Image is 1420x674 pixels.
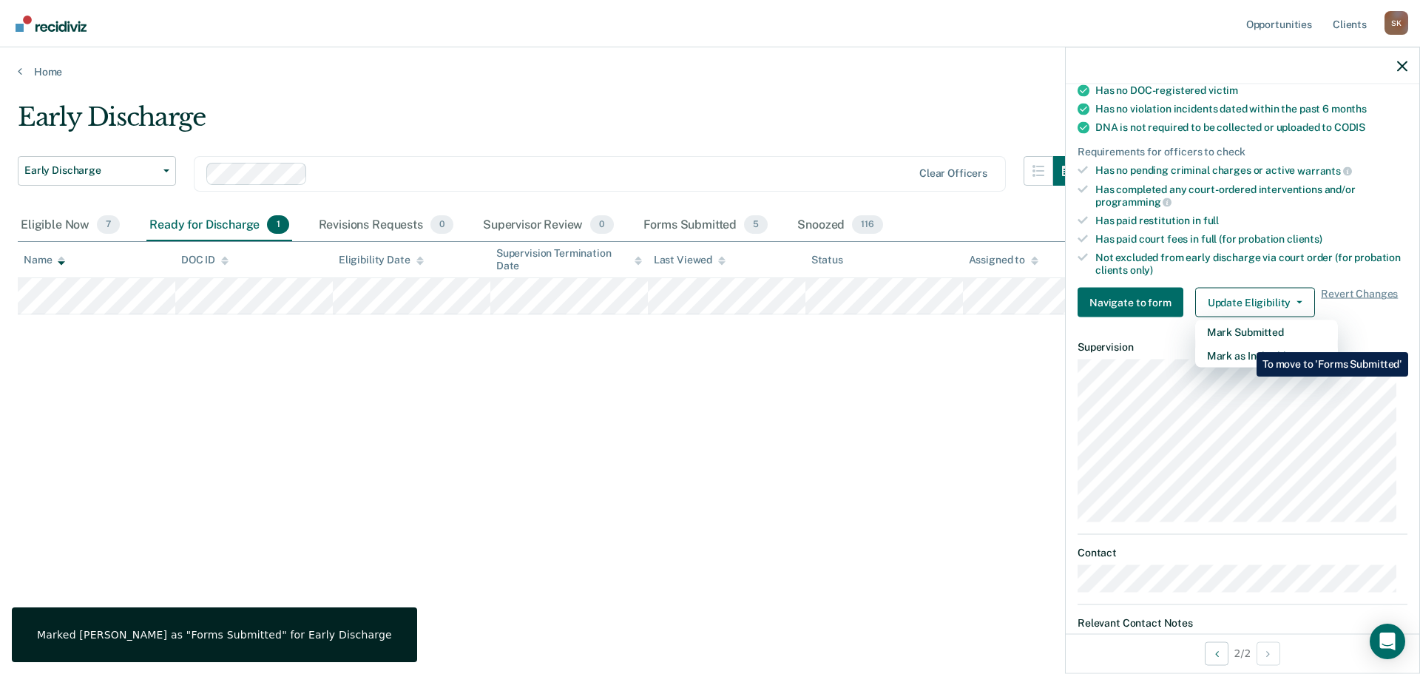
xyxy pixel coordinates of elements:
div: Clear officers [919,167,987,180]
button: Previous Opportunity [1205,641,1228,665]
span: 1 [267,215,288,235]
span: full [1203,215,1219,226]
div: Has completed any court-ordered interventions and/or [1095,183,1407,208]
span: programming [1095,196,1171,208]
div: DNA is not required to be collected or uploaded to [1095,121,1407,134]
div: Name [24,254,65,266]
div: Open Intercom Messenger [1370,624,1405,659]
span: CODIS [1334,121,1365,133]
button: Update Eligibility [1195,288,1315,317]
span: 7 [97,215,120,235]
span: months [1331,103,1367,115]
a: Home [18,65,1402,78]
div: 2 / 2 [1066,633,1419,673]
div: Marked [PERSON_NAME] as "Forms Submitted" for Early Discharge [37,628,392,641]
span: 0 [430,215,453,235]
span: clients) [1287,232,1322,244]
div: Ready for Discharge [146,209,291,242]
div: Early Discharge [18,102,1083,144]
div: Revisions Requests [316,209,456,242]
span: 0 [590,215,613,235]
span: warrants [1297,164,1352,176]
span: Revert Changes [1321,288,1398,317]
div: Status [811,254,843,266]
a: Navigate to form link [1078,288,1189,317]
div: Forms Submitted [640,209,771,242]
span: only) [1130,263,1153,275]
div: Last Viewed [654,254,726,266]
div: Has no pending criminal charges or active [1095,164,1407,178]
div: Has no DOC-registered [1095,84,1407,97]
div: Has paid restitution in [1095,215,1407,227]
div: Supervision Termination Date [496,247,642,272]
span: 5 [744,215,768,235]
div: Has no violation incidents dated within the past 6 [1095,103,1407,115]
dt: Supervision [1078,341,1407,354]
button: Next Opportunity [1257,641,1280,665]
div: Assigned to [969,254,1038,266]
button: Profile dropdown button [1384,11,1408,35]
div: Snoozed [794,209,886,242]
dt: Relevant Contact Notes [1078,617,1407,630]
span: Early Discharge [24,164,158,177]
div: DOC ID [181,254,229,266]
div: S K [1384,11,1408,35]
img: Recidiviz [16,16,87,32]
span: 116 [852,215,883,235]
button: Mark Submitted [1195,320,1338,344]
div: Not excluded from early discharge via court order (for probation clients [1095,251,1407,276]
button: Mark as Ineligible [1195,344,1338,368]
dt: Contact [1078,546,1407,559]
div: Supervisor Review [480,209,617,242]
div: Requirements for officers to check [1078,146,1407,158]
div: Eligible Now [18,209,123,242]
button: Navigate to form [1078,288,1183,317]
div: Eligibility Date [339,254,424,266]
div: Has paid court fees in full (for probation [1095,232,1407,245]
span: victim [1208,84,1238,96]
